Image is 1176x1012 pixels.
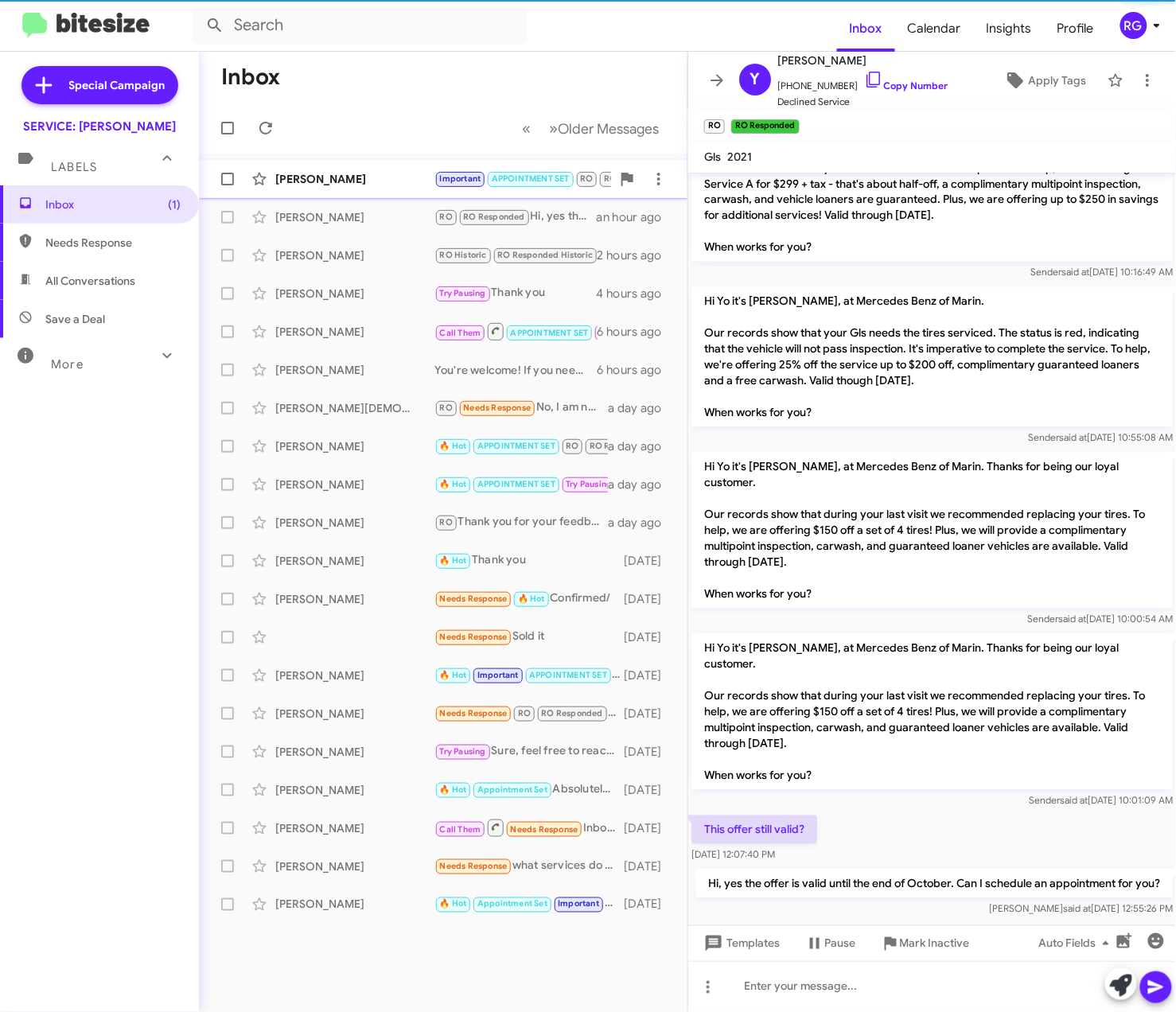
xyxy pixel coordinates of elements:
[777,70,948,94] span: [PHONE_NUMBER]
[434,169,611,188] div: Unfortunately my work schedule is very heavy this week. I will let you know in the next couple of...
[275,591,434,607] div: [PERSON_NAME]
[624,706,675,722] div: [DATE]
[434,246,598,264] div: Liked “Thank you again for your understanding and for continuing to work with us. We value your l...
[1039,929,1116,958] span: Auto Fields
[275,897,434,913] div: [PERSON_NAME]
[989,903,1173,915] span: [PERSON_NAME] [DATE] 12:55:26 PM
[440,594,508,604] span: Needs Response
[51,160,97,174] span: Labels
[440,403,453,413] span: RO
[45,197,181,212] span: Inbox
[440,632,508,642] span: Needs Response
[1061,267,1089,278] span: said at
[598,247,675,263] div: 2 hours ago
[434,590,624,608] div: Confirmed/
[691,453,1173,609] p: Hi Yo it's [PERSON_NAME], at Mercedes Benz of Marin. Thanks for being our loyal customer. Our rec...
[549,119,558,138] span: »
[1030,267,1173,278] span: Sender [DATE] 10:16:49 AM
[1107,12,1158,39] button: RG
[731,119,799,134] small: RO Responded
[45,235,181,251] span: Needs Response
[558,899,599,909] span: Important
[1063,903,1091,915] span: said at
[275,820,434,836] div: [PERSON_NAME]
[1060,795,1088,807] span: said at
[463,403,531,413] span: Needs Response
[440,250,487,260] span: RO Historic
[21,66,178,104] a: Special Campaign
[624,744,675,760] div: [DATE]
[608,400,675,416] div: a day ago
[624,897,675,913] div: [DATE]
[434,780,624,799] div: Absolutely, we can have a loaner vehicle for your visit. Your visit is confirmed for [DATE] aroun...
[529,670,607,680] span: APPOINTMENT SET
[604,173,665,184] span: RO Responded
[477,670,519,680] span: Important
[434,551,624,570] div: Thank you
[1059,432,1087,444] span: said at
[434,399,608,417] div: No, I am not the service manager and the service guy named [PERSON_NAME] were so inconsiderate an...
[597,209,675,225] div: an hour ago
[168,197,181,212] span: (1)
[434,321,598,341] div: Absolutely, when works best for you to come drop it off? We have time slots [DATE] and [DATE].
[990,66,1100,95] button: Apply Tags
[522,119,531,138] span: «
[434,628,624,646] div: Sold it
[440,173,481,184] span: Important
[275,362,434,378] div: [PERSON_NAME]
[1120,12,1147,39] div: RG
[691,122,1173,262] p: Hi Yo it's [PERSON_NAME], at Mercedes Benz of Marin. Our records show that your Gls needs Service...
[440,328,481,338] span: Call Them
[624,553,675,569] div: [DATE]
[727,150,752,164] span: 2021
[777,51,948,70] span: [PERSON_NAME]
[580,173,593,184] span: RO
[440,861,508,871] span: Needs Response
[518,594,545,604] span: 🔥 Hot
[824,929,855,958] span: Pause
[624,629,675,645] div: [DATE]
[434,818,624,838] div: Inbound Call
[512,112,540,145] button: Previous
[434,362,598,378] div: You're welcome! If you need to schedule any maintenance or repairs for your vehicle, just let me ...
[777,94,948,110] span: Declined Service
[691,849,775,861] span: [DATE] 12:07:40 PM
[566,441,578,451] span: RO
[688,929,792,958] button: Templates
[440,517,453,527] span: RO
[477,899,547,909] span: Appointment Set
[511,328,589,338] span: APPOINTMENT SET
[497,250,593,260] span: RO Responded Historic
[566,479,612,489] span: Try Pausing
[275,400,434,416] div: [PERSON_NAME][DEMOGRAPHIC_DATA]
[511,824,578,835] span: Needs Response
[275,553,434,569] div: [PERSON_NAME]
[691,815,817,844] p: This offer still valid?
[434,895,624,913] div: You're welcome! I've rescheduled your appointment for next week at 9:00 AM. If you need further a...
[440,479,467,489] span: 🔥 Hot
[608,438,675,454] div: a day ago
[51,357,84,372] span: More
[513,112,668,145] nav: Page navigation example
[624,591,675,607] div: [DATE]
[868,929,983,958] button: Mark Inactive
[539,112,668,145] button: Next
[837,6,895,52] span: Inbox
[440,824,481,835] span: Call Them
[597,286,675,302] div: 4 hours ago
[895,6,974,52] a: Calendar
[608,515,675,531] div: a day ago
[598,324,675,340] div: 6 hours ago
[704,119,725,134] small: RO
[974,6,1045,52] span: Insights
[750,67,761,92] span: Y
[440,670,467,680] span: 🔥 Hot
[518,708,531,718] span: RO
[434,475,608,493] div: You're welcome! Feel free to reach out anytime you need assistance. Have a great day!
[701,929,780,958] span: Templates
[477,479,555,489] span: APPOINTMENT SET
[477,784,547,795] span: Appointment Set
[434,513,608,531] div: Thank you for your feedback! If you need to book your next service or have any questions, just le...
[1029,795,1173,807] span: Sender [DATE] 10:01:09 AM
